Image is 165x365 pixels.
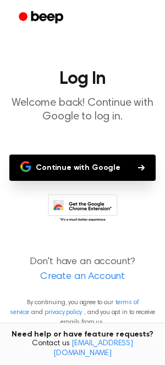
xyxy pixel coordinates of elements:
[7,339,158,358] span: Contact us
[11,7,73,28] a: Beep
[53,340,133,357] a: [EMAIL_ADDRESS][DOMAIN_NAME]
[11,270,154,284] a: Create an Account
[9,298,156,327] p: By continuing, you agree to our and , and you opt in to receive emails from us.
[9,70,156,88] h1: Log In
[9,255,156,284] p: Don't have an account?
[9,96,156,124] p: Welcome back! Continue with Google to log in.
[45,309,82,316] a: privacy policy
[9,155,156,181] button: Continue with Google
